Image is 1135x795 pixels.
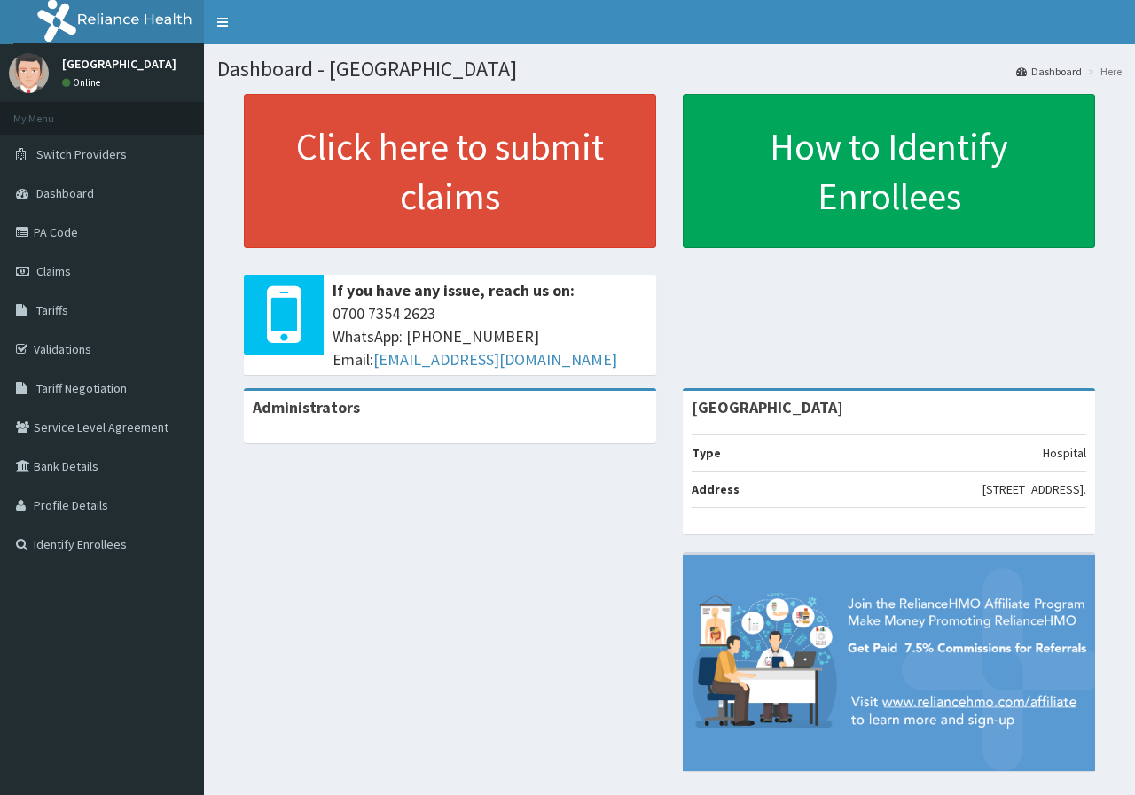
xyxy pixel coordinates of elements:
span: Claims [36,263,71,279]
a: Dashboard [1016,64,1082,79]
a: Click here to submit claims [244,94,656,248]
a: [EMAIL_ADDRESS][DOMAIN_NAME] [373,349,617,370]
p: [STREET_ADDRESS]. [982,480,1086,498]
a: Online [62,76,105,89]
b: If you have any issue, reach us on: [333,280,575,300]
b: Type [692,445,721,461]
b: Address [692,481,740,497]
h1: Dashboard - [GEOGRAPHIC_DATA] [217,58,1122,81]
span: 0700 7354 2623 WhatsApp: [PHONE_NUMBER] Email: [333,302,647,370]
img: User Image [9,53,49,93]
p: [GEOGRAPHIC_DATA] [62,58,176,70]
strong: [GEOGRAPHIC_DATA] [692,397,843,417]
b: Administrators [253,397,360,417]
span: Tariffs [36,302,68,318]
p: Hospital [1043,444,1086,462]
span: Dashboard [36,185,94,201]
img: provider-team-banner.png [683,555,1095,770]
a: How to Identify Enrollees [683,94,1095,248]
span: Switch Providers [36,146,127,162]
span: Tariff Negotiation [36,380,127,396]
li: Here [1084,64,1122,79]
